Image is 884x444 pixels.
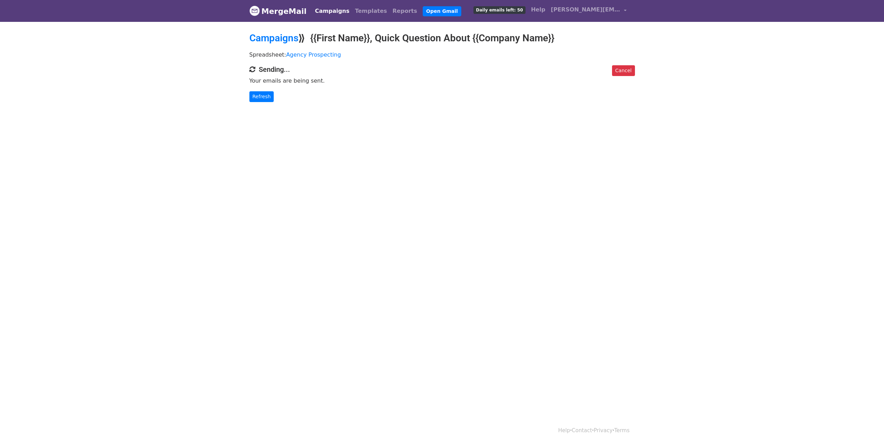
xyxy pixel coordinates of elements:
[551,6,620,14] span: [PERSON_NAME][EMAIL_ADDRESS][DOMAIN_NAME]
[249,4,307,18] a: MergeMail
[249,6,260,16] img: MergeMail logo
[249,51,635,58] p: Spreadsheet:
[594,427,612,434] a: Privacy
[352,4,390,18] a: Templates
[390,4,420,18] a: Reports
[558,427,570,434] a: Help
[249,32,635,44] h2: ⟫ {{First Name}}, Quick Question About {{Company Name}}
[423,6,461,16] a: Open Gmail
[286,51,341,58] a: Agency Prospecting
[249,77,635,84] p: Your emails are being sent.
[548,3,629,19] a: [PERSON_NAME][EMAIL_ADDRESS][DOMAIN_NAME]
[473,6,525,14] span: Daily emails left: 50
[249,65,635,74] h4: Sending...
[249,91,274,102] a: Refresh
[528,3,548,17] a: Help
[572,427,592,434] a: Contact
[312,4,352,18] a: Campaigns
[614,427,629,434] a: Terms
[471,3,528,17] a: Daily emails left: 50
[249,32,298,44] a: Campaigns
[612,65,635,76] a: Cancel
